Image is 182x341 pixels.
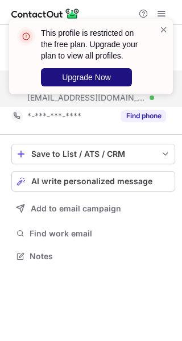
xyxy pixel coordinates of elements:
[11,226,175,242] button: Find work email
[41,27,146,61] header: This profile is restricted on the free plan. Upgrade your plan to view all profiles.
[30,251,171,261] span: Notes
[31,177,152,186] span: AI write personalized message
[31,149,155,159] div: Save to List / ATS / CRM
[30,228,171,239] span: Find work email
[11,144,175,164] button: save-profile-one-click
[11,171,175,192] button: AI write personalized message
[41,68,132,86] button: Upgrade Now
[62,73,111,82] span: Upgrade Now
[31,204,121,213] span: Add to email campaign
[121,110,166,122] button: Reveal Button
[11,7,80,20] img: ContactOut v5.3.10
[11,248,175,264] button: Notes
[11,198,175,219] button: Add to email campaign
[17,27,35,45] img: error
